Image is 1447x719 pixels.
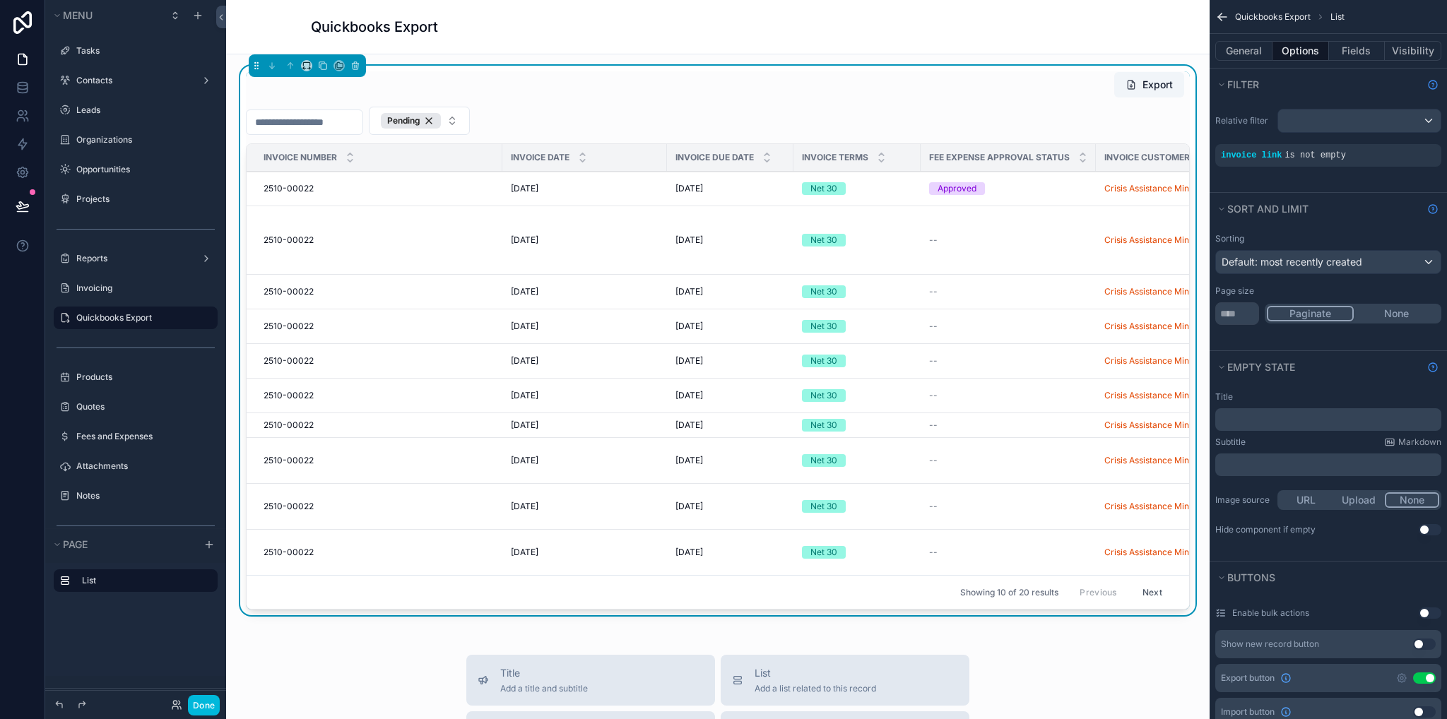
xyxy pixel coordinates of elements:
div: Net 30 [810,454,837,467]
span: -- [929,286,938,297]
label: Quotes [76,401,209,412]
button: Visibility [1385,41,1441,61]
span: Export button [1221,672,1275,684]
a: Approved [929,182,1087,195]
a: -- [929,501,1087,512]
span: Buttons [1227,571,1275,583]
span: [DATE] [675,420,703,431]
span: Invoice Due Date [675,152,754,163]
span: -- [929,234,938,246]
svg: Show help information [1427,79,1439,90]
span: 2510-00022 [264,321,314,332]
label: List [82,575,206,586]
span: Showing 10 of 20 results [960,587,1058,598]
label: Reports [76,253,189,264]
a: Net 30 [802,454,912,467]
a: Projects [76,194,209,205]
button: Filter [1215,75,1422,95]
a: -- [929,355,1087,367]
a: [DATE] [675,286,785,297]
a: Net 30 [802,320,912,333]
a: [DATE] [675,390,785,401]
span: [DATE] [675,234,703,246]
label: Tasks [76,45,209,57]
span: Crisis Assistance Ministry [1104,321,1205,332]
div: Net 30 [810,500,837,513]
svg: Show help information [1427,362,1439,373]
label: Page size [1215,285,1254,297]
span: Crisis Assistance Ministry [1104,183,1205,194]
a: Crisis Assistance Ministry [1104,455,1205,466]
div: scrollable content [45,563,226,606]
span: 2510-00022 [264,234,314,246]
span: Menu [63,9,93,21]
a: Invoicing [76,283,209,294]
button: Menu [51,6,161,25]
a: Crisis Assistance Ministry [1104,234,1205,246]
label: Subtitle [1215,436,1246,448]
span: [DATE] [511,501,538,512]
button: Select Button [369,107,470,135]
a: 2510-00022 [264,234,494,246]
a: Net 30 [802,355,912,367]
span: Crisis Assistance Ministry [1104,547,1205,558]
a: Crisis Assistance Ministry [1104,390,1205,401]
button: URL [1280,492,1333,508]
span: 2510-00022 [264,355,314,367]
a: Net 30 [802,285,912,298]
button: Options [1272,41,1329,61]
span: Default: most recently created [1222,256,1362,268]
span: [DATE] [511,355,538,367]
span: Page [63,538,88,550]
span: [DATE] [675,547,703,558]
a: [DATE] [675,420,785,431]
span: 2510-00022 [264,547,314,558]
div: Pending [381,113,441,129]
span: Crisis Assistance Ministry [1104,286,1205,297]
button: Page [51,535,195,554]
div: Net 30 [810,389,837,402]
span: [DATE] [675,390,703,401]
a: Quickbooks Export [76,312,209,323]
span: 2510-00022 [264,455,314,466]
span: [DATE] [511,420,538,431]
a: [DATE] [675,547,785,558]
label: Products [76,372,209,383]
a: [DATE] [511,234,658,246]
label: Leads [76,105,209,116]
a: [DATE] [675,501,785,512]
div: Net 30 [810,182,837,195]
a: Crisis Assistance Ministry [1104,420,1205,431]
label: Sorting [1215,233,1244,244]
a: Attachments [76,460,209,472]
span: -- [929,355,938,367]
span: Markdown [1398,436,1441,448]
div: Net 30 [810,546,837,559]
div: Net 30 [810,234,837,246]
div: Net 30 [810,355,837,367]
div: scrollable content [1215,408,1441,431]
a: Crisis Assistance Ministry [1104,501,1205,512]
a: [DATE] [511,455,658,466]
span: [DATE] [675,501,703,512]
a: 2510-00022 [264,183,494,194]
div: Net 30 [810,320,837,333]
a: [DATE] [675,355,785,367]
span: 2510-00022 [264,390,314,401]
a: 2510-00022 [264,390,494,401]
div: Approved [938,182,976,195]
a: Net 30 [802,546,912,559]
span: Add a title and subtitle [500,683,588,694]
span: [DATE] [511,321,538,332]
div: Net 30 [810,419,837,432]
span: Crisis Assistance Ministry [1104,355,1205,367]
a: Net 30 [802,419,912,432]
